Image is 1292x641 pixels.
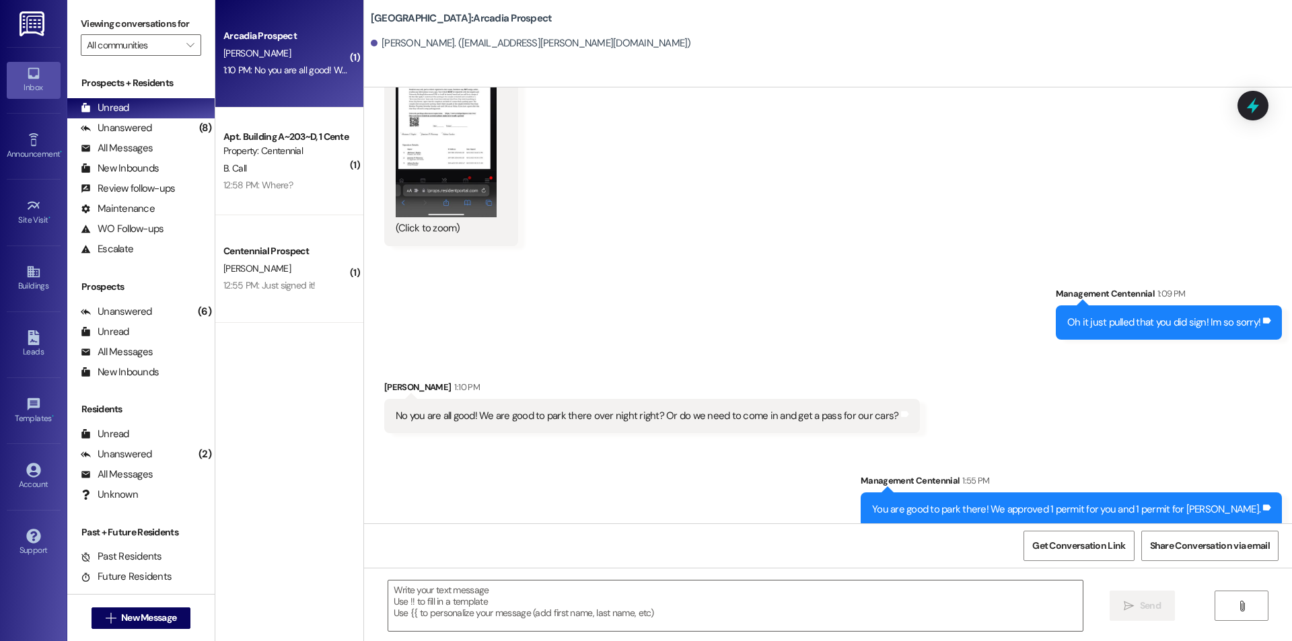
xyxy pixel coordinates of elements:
[81,325,129,339] div: Unread
[106,613,116,624] i: 
[223,179,293,191] div: 12:58 PM: Where?
[81,447,152,461] div: Unanswered
[67,280,215,294] div: Prospects
[7,62,61,98] a: Inbox
[396,221,497,235] div: (Click to zoom)
[7,393,61,429] a: Templates •
[1110,591,1175,621] button: Send
[81,305,152,319] div: Unanswered
[81,242,133,256] div: Escalate
[371,36,691,50] div: [PERSON_NAME]. ([EMAIL_ADDRESS][PERSON_NAME][DOMAIN_NAME])
[7,326,61,363] a: Leads
[81,365,159,379] div: New Inbounds
[1150,539,1270,553] span: Share Conversation via email
[81,101,129,115] div: Unread
[7,194,61,231] a: Site Visit •
[1067,315,1260,330] div: Oh it just pulled that you did sign! Im so sorry!
[7,260,61,297] a: Buildings
[48,213,50,223] span: •
[87,34,180,56] input: All communities
[81,161,159,176] div: New Inbounds
[67,76,215,90] div: Prospects + Residents
[861,474,1282,492] div: Management Centennial
[223,262,291,274] span: [PERSON_NAME]
[396,409,899,423] div: No you are all good! We are good to park there over night right? Or do we need to come in and get...
[384,380,921,399] div: [PERSON_NAME]
[81,488,138,502] div: Unknown
[81,570,172,584] div: Future Residents
[7,459,61,495] a: Account
[223,244,348,258] div: Centennial Prospect
[1056,287,1282,305] div: Management Centennial
[20,11,47,36] img: ResiDesk Logo
[223,162,246,174] span: B. Call
[872,502,1260,517] div: You are good to park there! We approved 1 permit for you and 1 permit for [PERSON_NAME].
[1140,599,1161,613] span: Send
[223,130,348,144] div: Apt. Building A~203~D, 1 Centennial
[81,121,152,135] div: Unanswered
[223,47,291,59] span: [PERSON_NAME]
[223,29,348,43] div: Arcadia Prospect
[195,444,215,465] div: (2)
[451,380,479,394] div: 1:10 PM
[1154,287,1185,301] div: 1:09 PM
[81,202,155,216] div: Maintenance
[52,412,54,421] span: •
[194,301,215,322] div: (6)
[81,222,164,236] div: WO Follow-ups
[7,525,61,561] a: Support
[81,427,129,441] div: Unread
[121,611,176,625] span: New Message
[371,11,552,26] b: [GEOGRAPHIC_DATA]: Arcadia Prospect
[67,525,215,539] div: Past + Future Residents
[223,279,316,291] div: 12:55 PM: Just signed it!
[81,467,153,482] div: All Messages
[186,40,194,50] i: 
[67,402,215,416] div: Residents
[60,147,62,157] span: •
[1124,601,1134,611] i: 
[81,13,201,34] label: Viewing conversations for
[223,64,718,76] div: 1:10 PM: No you are all good! We are good to park there over night right? Or do we need to come i...
[1141,531,1279,561] button: Share Conversation via email
[1032,539,1125,553] span: Get Conversation Link
[92,607,191,629] button: New Message
[1024,531,1134,561] button: Get Conversation Link
[81,141,153,155] div: All Messages
[81,550,162,564] div: Past Residents
[196,118,215,139] div: (8)
[959,474,989,488] div: 1:55 PM
[81,345,153,359] div: All Messages
[1237,601,1247,611] i: 
[81,182,175,196] div: Review follow-ups
[223,144,348,158] div: Property: Centennial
